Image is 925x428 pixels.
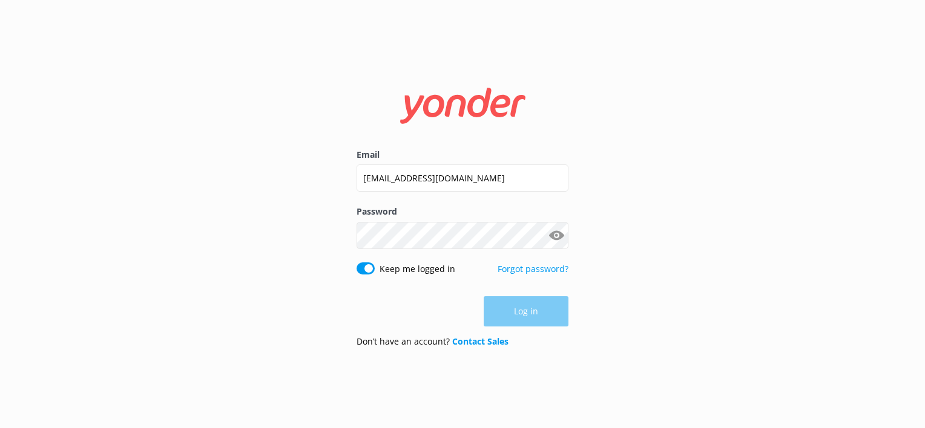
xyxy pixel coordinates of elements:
input: user@emailaddress.com [357,164,568,192]
label: Keep me logged in [380,262,455,276]
a: Forgot password? [498,263,568,274]
label: Email [357,148,568,161]
label: Password [357,205,568,218]
p: Don’t have an account? [357,335,509,348]
a: Contact Sales [452,336,509,347]
button: Show password [544,223,568,247]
